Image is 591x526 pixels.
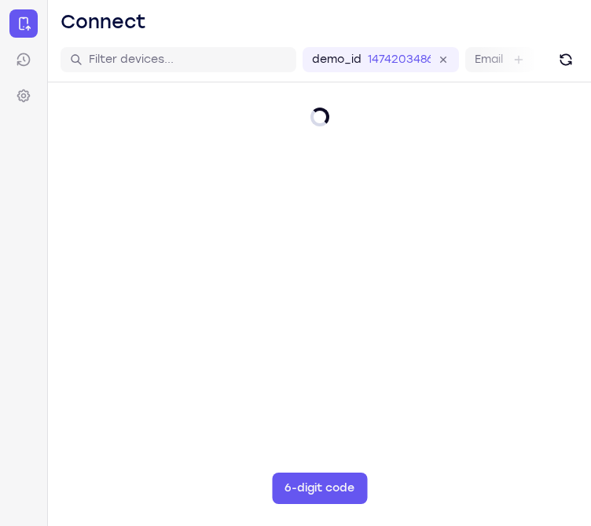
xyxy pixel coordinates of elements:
button: 6-digit code [272,473,367,504]
a: Settings [9,82,38,110]
button: Refresh [553,47,578,72]
h1: Connect [61,9,146,35]
label: Email [475,52,503,68]
a: Sessions [9,46,38,74]
a: Connect [9,9,38,38]
label: demo_id [312,52,362,68]
input: Filter devices... [89,52,287,68]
